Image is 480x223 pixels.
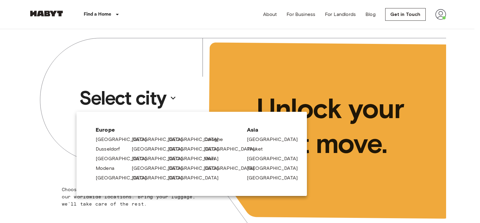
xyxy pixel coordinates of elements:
[132,136,189,143] a: [GEOGRAPHIC_DATA]
[168,136,225,143] a: [GEOGRAPHIC_DATA]
[168,155,225,162] a: [GEOGRAPHIC_DATA]
[204,165,261,172] a: [GEOGRAPHIC_DATA]
[247,165,304,172] a: [GEOGRAPHIC_DATA]
[168,145,225,153] a: [GEOGRAPHIC_DATA]
[204,155,221,162] a: Milan
[168,165,225,172] a: [GEOGRAPHIC_DATA]
[247,126,288,133] span: Asia
[132,165,189,172] a: [GEOGRAPHIC_DATA]
[96,136,153,143] a: [GEOGRAPHIC_DATA]
[96,155,153,162] a: [GEOGRAPHIC_DATA]
[132,145,189,153] a: [GEOGRAPHIC_DATA]
[96,165,120,172] a: Modena
[204,136,229,143] a: Cologne
[247,136,304,143] a: [GEOGRAPHIC_DATA]
[96,145,126,153] a: Dusseldorf
[132,174,189,182] a: [GEOGRAPHIC_DATA]
[247,155,304,162] a: [GEOGRAPHIC_DATA]
[247,145,269,153] a: Phuket
[96,126,237,133] span: Europe
[168,174,225,182] a: [GEOGRAPHIC_DATA]
[132,155,189,162] a: [GEOGRAPHIC_DATA]
[204,145,261,153] a: [GEOGRAPHIC_DATA]
[247,174,304,182] a: [GEOGRAPHIC_DATA]
[96,174,153,182] a: [GEOGRAPHIC_DATA]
